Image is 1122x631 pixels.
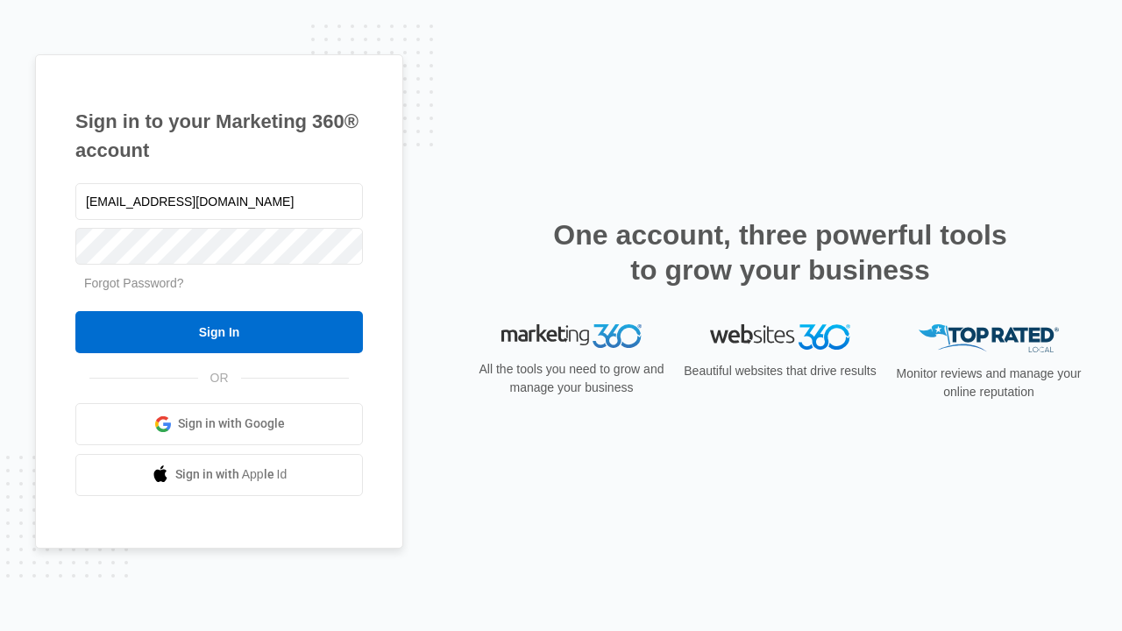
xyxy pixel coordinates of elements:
[891,365,1087,401] p: Monitor reviews and manage your online reputation
[682,362,878,380] p: Beautiful websites that drive results
[501,324,642,349] img: Marketing 360
[710,324,850,350] img: Websites 360
[198,369,241,387] span: OR
[75,403,363,445] a: Sign in with Google
[75,311,363,353] input: Sign In
[75,183,363,220] input: Email
[919,324,1059,353] img: Top Rated Local
[473,360,670,397] p: All the tools you need to grow and manage your business
[175,465,288,484] span: Sign in with Apple Id
[75,454,363,496] a: Sign in with Apple Id
[84,276,184,290] a: Forgot Password?
[75,107,363,165] h1: Sign in to your Marketing 360® account
[548,217,1012,287] h2: One account, three powerful tools to grow your business
[178,415,285,433] span: Sign in with Google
